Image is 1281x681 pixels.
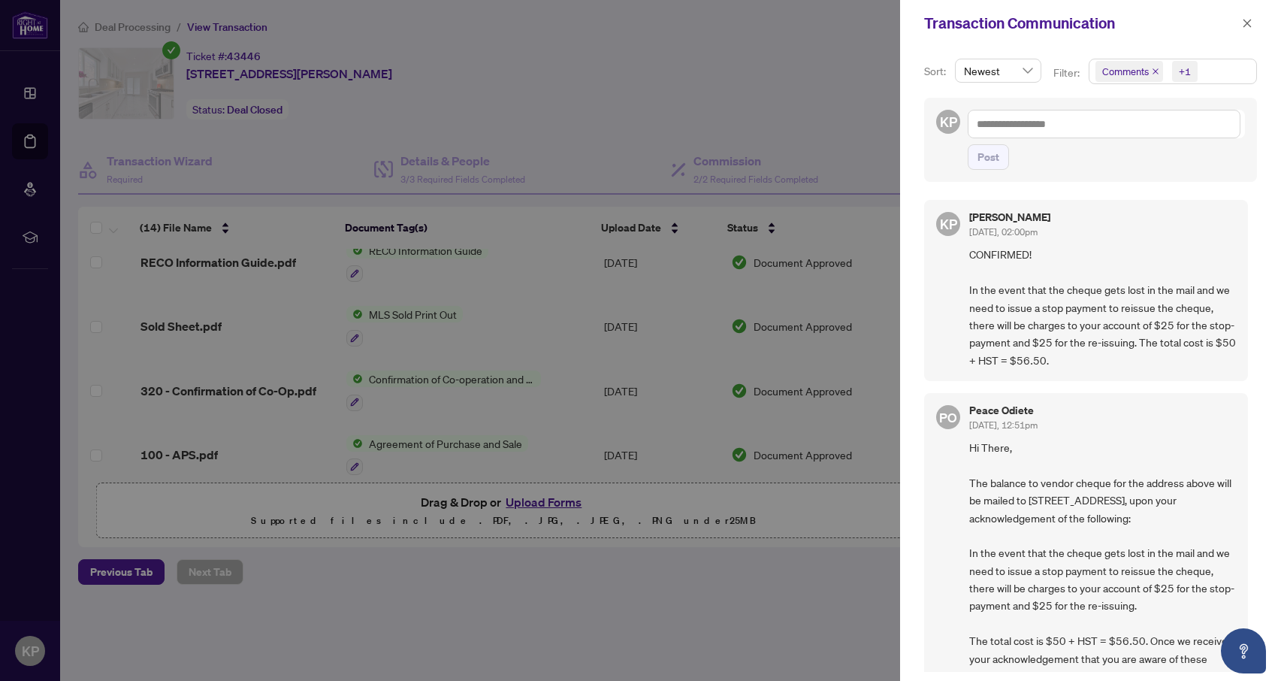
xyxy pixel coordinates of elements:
[1102,64,1149,79] span: Comments
[969,226,1038,238] span: [DATE], 02:00pm
[969,246,1236,369] span: CONFIRMED! In the event that the cheque gets lost in the mail and we need to issue a stop payment...
[1152,68,1159,75] span: close
[940,111,957,132] span: KP
[939,407,956,427] span: PO
[924,12,1237,35] div: Transaction Communication
[964,59,1032,82] span: Newest
[1053,65,1082,81] p: Filter:
[1095,61,1163,82] span: Comments
[969,419,1038,431] span: [DATE], 12:51pm
[969,212,1050,222] h5: [PERSON_NAME]
[969,405,1038,416] h5: Peace Odiete
[924,63,949,80] p: Sort:
[1221,628,1266,673] button: Open asap
[1242,18,1252,29] span: close
[1179,64,1191,79] div: +1
[940,213,957,235] span: KP
[968,144,1009,170] button: Post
